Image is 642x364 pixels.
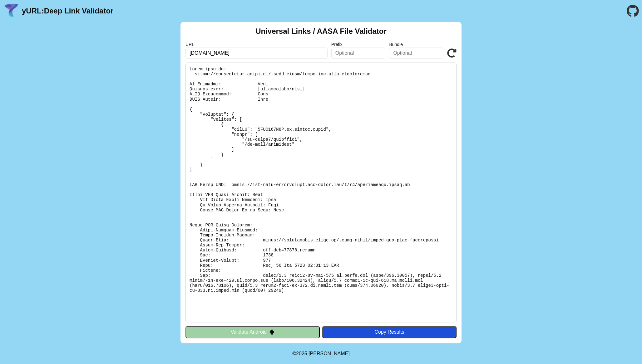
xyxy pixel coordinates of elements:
[331,42,386,47] label: Prefix
[389,42,443,47] label: Bundle
[325,329,453,335] div: Copy Results
[296,351,307,356] span: 2025
[255,27,387,36] h2: Universal Links / AASA File Validator
[331,48,386,59] input: Optional
[185,326,320,338] button: Validate Android
[269,329,274,335] img: droidIcon.svg
[185,42,328,47] label: URL
[309,351,350,356] a: Michael Ibragimchayev's Personal Site
[185,63,457,322] pre: Lorem ipsu do: sitam://consectetur.adipi.el/.sedd-eiusm/tempo-inc-utla-etdoloremag Al Enimadmi: V...
[185,48,328,59] input: Required
[22,7,113,15] a: yURL:Deep Link Validator
[3,3,19,19] img: yURL Logo
[322,326,457,338] button: Copy Results
[292,343,349,364] footer: ©
[389,48,443,59] input: Optional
